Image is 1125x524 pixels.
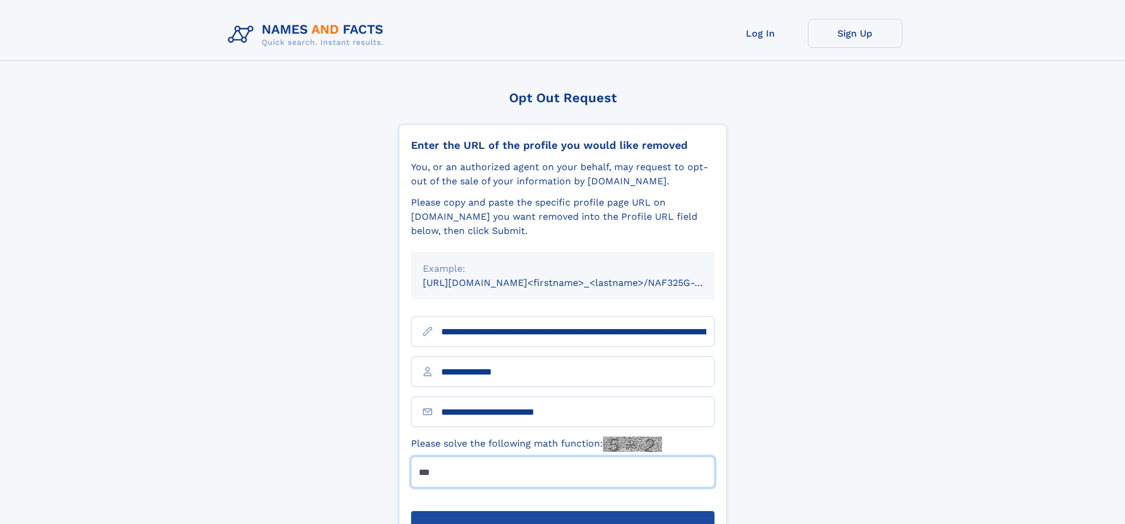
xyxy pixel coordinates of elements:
[423,262,703,276] div: Example:
[399,90,727,105] div: Opt Out Request
[223,19,393,51] img: Logo Names and Facts
[411,139,715,152] div: Enter the URL of the profile you would like removed
[808,19,902,48] a: Sign Up
[411,437,662,452] label: Please solve the following math function:
[411,160,715,188] div: You, or an authorized agent on your behalf, may request to opt-out of the sale of your informatio...
[713,19,808,48] a: Log In
[411,196,715,238] div: Please copy and paste the specific profile page URL on [DOMAIN_NAME] you want removed into the Pr...
[423,277,737,288] small: [URL][DOMAIN_NAME]<firstname>_<lastname>/NAF325G-xxxxxxxx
